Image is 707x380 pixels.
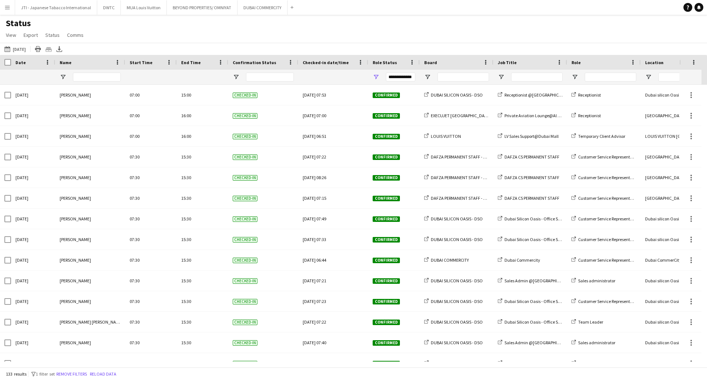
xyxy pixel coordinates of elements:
[424,319,483,325] a: DUBAI SILICON OASIS - DSO
[44,45,53,53] app-action-btn: Crew files as ZIP
[504,340,615,345] span: Sales Admin @[GEOGRAPHIC_DATA] [GEOGRAPHIC_DATA]
[60,175,91,180] span: [PERSON_NAME]
[60,237,91,242] span: [PERSON_NAME]
[233,340,257,346] span: Checked-in
[177,332,228,353] div: 15:30
[233,216,257,222] span: Checked-in
[125,312,177,332] div: 07:30
[431,299,483,304] span: DUBAI SILICON OASIS - DSO
[571,154,640,160] a: Customer Service Representative
[424,154,502,160] a: DAFZA PERMANENT STAFF - 2019/2025
[303,209,364,229] div: [DATE] 07:49
[130,60,152,65] span: Start Time
[578,216,640,222] span: Customer Service Representative
[571,360,609,366] a: [PERSON_NAME]
[498,319,570,325] a: Dubai Silicon Oasis - Office Support
[60,60,71,65] span: Name
[498,299,570,304] a: Dubai Silicon Oasis - Office Support
[303,291,364,311] div: [DATE] 07:23
[431,133,461,139] span: LOUIS VUITTON
[431,237,483,242] span: DUBAI SILICON OASIS - DSO
[424,133,461,139] a: LOUIS VUITTON
[177,229,228,250] div: 15:30
[303,60,349,65] span: Checked-in date/time
[233,175,257,181] span: Checked-in
[177,312,228,332] div: 15:30
[303,147,364,167] div: [DATE] 07:22
[498,237,570,242] a: Dubai Silicon Oasis - Office Support
[424,60,437,65] span: Board
[60,278,91,283] span: [PERSON_NAME]
[431,340,483,345] span: DUBAI SILICON OASIS - DSO
[424,92,483,98] a: DUBAI SILICON OASIS - DSO
[504,216,570,222] span: Dubai Silicon Oasis - Office Support
[60,319,123,325] span: [PERSON_NAME] [PERSON_NAME]
[578,133,625,139] span: Temporary Client Advisor
[504,237,570,242] span: Dubai Silicon Oasis - Office Support
[504,360,522,366] span: UPU 2025
[431,216,483,222] span: DUBAI SILICON OASIS - DSO
[424,113,491,118] a: EXECUJET [GEOGRAPHIC_DATA]
[498,195,559,201] a: DAFZA CS PERMANENT STAFF
[578,237,640,242] span: Customer Service Representative
[36,371,55,377] span: 1 filter set
[238,0,288,15] button: DUBAI COMMERCITY
[11,105,55,126] div: [DATE]
[60,257,91,263] span: [PERSON_NAME]
[498,360,522,366] a: UPU 2025
[97,0,121,15] button: DWTC
[11,332,55,353] div: [DATE]
[373,60,397,65] span: Role Status
[373,216,400,222] span: Confirmed
[15,0,97,15] button: JTI - Japanese Tabacco International
[504,154,559,160] span: DAFZA CS PERMANENT STAFF
[45,32,60,38] span: Status
[424,195,502,201] a: DAFZA PERMANENT STAFF - 2019/2025
[167,0,238,15] button: BEYOND PROPERTIES/ OMNIYAT
[373,340,400,346] span: Confirmed
[125,250,177,270] div: 07:30
[24,32,38,38] span: Export
[431,154,502,160] span: DAFZA PERMANENT STAFF - 2019/2025
[373,237,400,243] span: Confirmed
[424,216,483,222] a: DUBAI SILICON OASIS - DSO
[303,85,364,105] div: [DATE] 07:53
[504,133,559,139] span: LV Sales Support@Dubai Mall
[11,312,55,332] div: [DATE]
[177,250,228,270] div: 15:30
[233,74,239,80] button: Open Filter Menu
[498,175,559,180] a: DAFZA CS PERMANENT STAFF
[125,167,177,188] div: 07:30
[424,175,502,180] a: DAFZA PERMANENT STAFF - 2019/2025
[88,370,118,378] button: Reload data
[60,216,91,222] span: [PERSON_NAME]
[498,60,517,65] span: Job Title
[571,216,640,222] a: Customer Service Representative
[60,133,91,139] span: [PERSON_NAME]
[498,216,570,222] a: Dubai Silicon Oasis - Office Support
[431,257,469,263] span: DUBAI COMMERCITY
[246,73,294,81] input: Confirmation Status Filter Input
[498,92,573,98] a: Receptionist @[GEOGRAPHIC_DATA]
[60,195,91,201] span: [PERSON_NAME]
[511,73,563,81] input: Job Title Filter Input
[373,196,400,201] span: Confirmed
[498,113,598,118] a: Private Aviation Lounge@Al [GEOGRAPHIC_DATA]
[578,195,640,201] span: Customer Service Representative
[424,237,483,242] a: DUBAI SILICON OASIS - DSO
[233,278,257,284] span: Checked-in
[424,360,442,366] a: DWTC
[504,92,573,98] span: Receptionist @[GEOGRAPHIC_DATA]
[125,85,177,105] div: 07:00
[498,74,504,80] button: Open Filter Menu
[60,92,91,98] span: [PERSON_NAME]
[60,360,167,366] span: [PERSON_NAME][DEMOGRAPHIC_DATA] [PERSON_NAME]
[504,195,559,201] span: DAFZA CS PERMANENT STAFF
[303,250,364,270] div: [DATE] 06:44
[578,257,640,263] span: Customer Service Representative
[578,278,615,283] span: Sales administrator
[60,154,91,160] span: [PERSON_NAME]
[578,92,601,98] span: Receptionist
[42,30,63,40] a: Status
[424,278,483,283] a: DUBAI SILICON OASIS - DSO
